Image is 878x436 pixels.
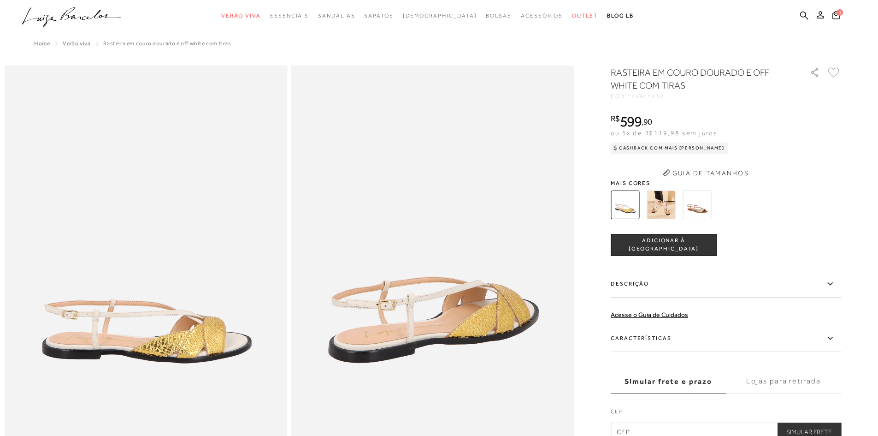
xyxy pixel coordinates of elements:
label: Características [611,325,841,352]
label: Simular frete e prazo [611,369,726,394]
span: Outlet [572,12,598,19]
span: Bolsas [486,12,512,19]
button: 1 [830,10,843,22]
button: ADICIONAR À [GEOGRAPHIC_DATA] [611,234,717,256]
button: Guia de Tamanhos [660,166,752,180]
img: RASTEIRA EM COURO DOURADO E OFF WHITE COM TIRAS [611,191,639,219]
span: 599 [620,113,642,130]
label: Lojas para retirada [726,369,841,394]
label: CEP [611,407,841,420]
a: categoryNavScreenReaderText [270,7,309,24]
span: Acessórios [521,12,563,19]
div: Cashback com Mais [PERSON_NAME] [611,143,728,154]
span: 90 [643,117,652,126]
span: Verão Viva [221,12,261,19]
a: categoryNavScreenReaderText [364,7,393,24]
i: R$ [611,114,620,123]
div: CÓD: [611,94,795,99]
span: Sandálias [318,12,355,19]
span: ADICIONAR À [GEOGRAPHIC_DATA] [611,237,716,253]
span: [DEMOGRAPHIC_DATA] [403,12,477,19]
img: RASTEIRA EM COURO MULTICOLOR COM TIRAS [683,191,711,219]
label: Descrição [611,271,841,298]
a: categoryNavScreenReaderText [318,7,355,24]
i: , [642,118,652,126]
h1: RASTEIRA EM COURO DOURADO E OFF WHITE COM TIRAS [611,66,784,92]
a: Verão Viva [63,40,90,47]
span: 125301232 [627,93,664,100]
span: 1 [837,9,843,15]
a: categoryNavScreenReaderText [221,7,261,24]
a: Acesse o Guia de Cuidados [611,311,688,318]
a: noSubCategoriesText [403,7,477,24]
img: RASTEIRA EM COURO DOURADO E PRETO COM TIRAS [647,191,675,219]
a: categoryNavScreenReaderText [521,7,563,24]
span: ou 5x de R$119,98 sem juros [611,129,717,137]
a: categoryNavScreenReaderText [572,7,598,24]
span: Essenciais [270,12,309,19]
span: Sapatos [364,12,393,19]
a: BLOG LB [607,7,634,24]
span: RASTEIRA EM COURO DOURADO E OFF WHITE COM TIRAS [103,40,231,47]
a: categoryNavScreenReaderText [486,7,512,24]
span: Mais cores [611,180,841,186]
span: BLOG LB [607,12,634,19]
a: Home [34,40,50,47]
